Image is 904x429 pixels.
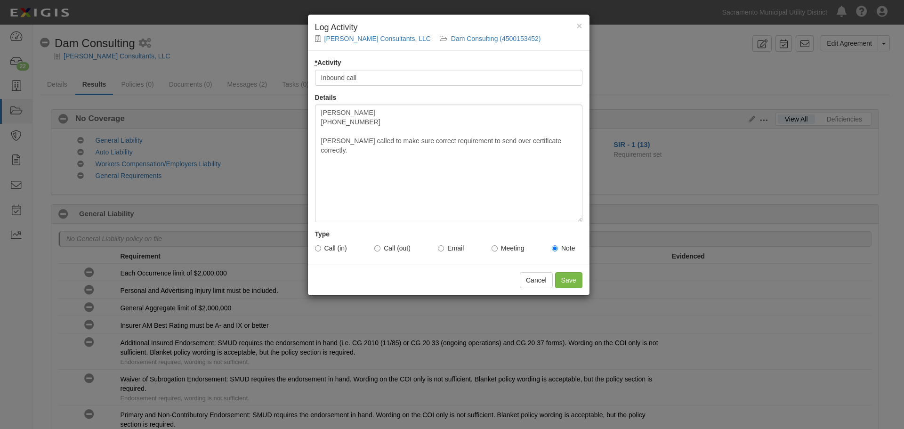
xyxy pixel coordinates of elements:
[520,272,553,288] button: Cancel
[324,35,431,42] a: [PERSON_NAME] Consultants, LLC
[552,245,558,251] input: Note
[315,59,317,66] abbr: required
[374,245,380,251] input: Call (out)
[451,35,541,42] a: Dam Consulting (4500153452)
[315,245,321,251] input: Call (in)
[438,243,464,253] label: Email
[555,272,582,288] input: Save
[374,243,411,253] label: Call (out)
[315,93,337,102] label: Details
[315,229,330,239] label: Type
[315,243,347,253] label: Call (in)
[576,21,582,31] button: Close
[552,243,575,253] label: Note
[315,105,582,222] div: [PERSON_NAME] [PHONE_NUMBER] [PERSON_NAME] called to make sure correct requirement to send over c...
[492,245,498,251] input: Meeting
[438,245,444,251] input: Email
[315,22,582,34] h4: Log Activity
[315,58,341,67] label: Activity
[576,20,582,31] span: ×
[492,243,525,253] label: Meeting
